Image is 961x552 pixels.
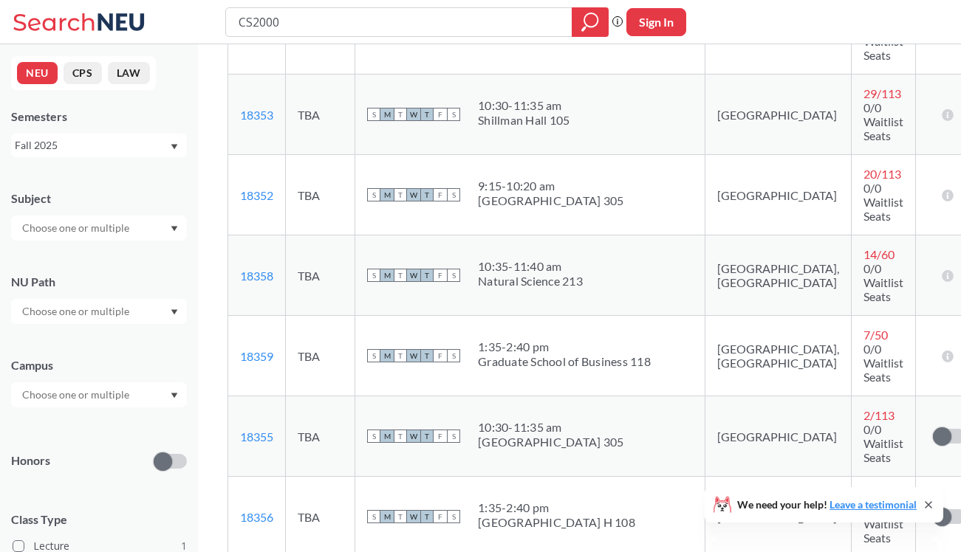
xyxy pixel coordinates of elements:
td: TBA [286,235,355,316]
span: S [367,188,380,201]
td: [GEOGRAPHIC_DATA] [705,75,851,155]
input: Class, professor, course number, "phrase" [237,10,561,35]
td: TBA [286,396,355,477]
div: 10:30 - 11:35 am [478,420,623,435]
span: 0/0 Waitlist Seats [863,181,903,223]
a: Leave a testimonial [830,498,917,511]
span: T [420,269,434,282]
span: M [380,429,394,443]
span: S [367,349,380,362]
span: W [407,429,420,443]
span: W [407,108,420,121]
span: 20 / 113 [863,167,901,181]
td: TBA [286,75,355,155]
div: magnifying glass [572,7,609,37]
button: NEU [17,62,58,84]
div: Graduate School of Business 118 [478,354,651,369]
span: Class Type [11,511,187,528]
span: W [407,269,420,282]
div: 1:35 - 2:40 pm [478,500,635,515]
td: [GEOGRAPHIC_DATA] [705,155,851,235]
span: F [434,269,447,282]
div: 9:15 - 10:20 am [478,179,623,193]
span: T [394,349,407,362]
span: 29 / 113 [863,86,901,100]
a: 18356 [240,510,273,524]
span: F [434,349,447,362]
td: [GEOGRAPHIC_DATA], [GEOGRAPHIC_DATA] [705,316,851,396]
div: 10:35 - 11:40 am [478,259,583,274]
input: Choose one or multiple [15,386,139,404]
span: S [367,269,380,282]
span: 14 / 60 [863,247,895,261]
div: [GEOGRAPHIC_DATA] 305 [478,435,623,449]
div: 1:35 - 2:40 pm [478,339,651,354]
td: TBA [286,155,355,235]
span: 0/0 Waitlist Seats [863,261,903,303]
span: M [380,108,394,121]
a: 18353 [240,108,273,122]
a: 18359 [240,349,273,363]
span: T [394,510,407,523]
button: CPS [64,62,102,84]
span: F [434,108,447,121]
span: 0/0 Waitlist Seats [863,100,903,142]
td: TBA [286,316,355,396]
svg: magnifying glass [581,12,599,32]
div: Shillman Hall 105 [478,113,570,128]
span: M [380,349,394,362]
div: [GEOGRAPHIC_DATA] 305 [478,193,623,208]
div: NU Path [11,274,187,290]
span: We need your help! [737,500,917,510]
span: 0/0 Waitlist Seats [863,422,903,464]
span: T [394,429,407,443]
span: T [420,429,434,443]
span: M [380,188,394,201]
span: W [407,349,420,362]
span: F [434,510,447,523]
a: 18355 [240,429,273,444]
div: 10:30 - 11:35 am [478,98,570,113]
span: T [420,510,434,523]
svg: Dropdown arrow [171,393,178,399]
svg: Dropdown arrow [171,144,178,150]
div: Fall 2025 [15,137,169,153]
span: S [367,429,380,443]
p: Honors [11,452,50,469]
span: T [394,108,407,121]
input: Choose one or multiple [15,219,139,237]
span: 0/0 Waitlist Seats [863,503,903,545]
a: 18358 [240,269,273,283]
span: S [447,349,460,362]
span: W [407,188,420,201]
div: Subject [11,190,187,207]
span: S [447,188,460,201]
td: [GEOGRAPHIC_DATA] [705,396,851,477]
span: T [394,269,407,282]
span: T [394,188,407,201]
svg: Dropdown arrow [171,309,178,315]
span: S [367,510,380,523]
span: S [447,429,460,443]
div: Fall 2025Dropdown arrow [11,134,187,157]
input: Choose one or multiple [15,303,139,320]
span: S [447,510,460,523]
div: [GEOGRAPHIC_DATA] H 108 [478,515,635,530]
div: Dropdown arrow [11,299,187,324]
td: [GEOGRAPHIC_DATA], [GEOGRAPHIC_DATA] [705,235,851,316]
span: F [434,429,447,443]
span: T [420,188,434,201]
span: F [434,188,447,201]
button: LAW [108,62,150,84]
span: M [380,269,394,282]
span: M [380,510,394,523]
div: Dropdown arrow [11,215,187,241]
span: S [367,108,380,121]
span: T [420,349,434,362]
span: 0/0 Waitlist Seats [863,342,903,384]
div: Dropdown arrow [11,382,187,407]
a: 18352 [240,188,273,202]
span: W [407,510,420,523]
div: Campus [11,357,187,373]
span: S [447,108,460,121]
